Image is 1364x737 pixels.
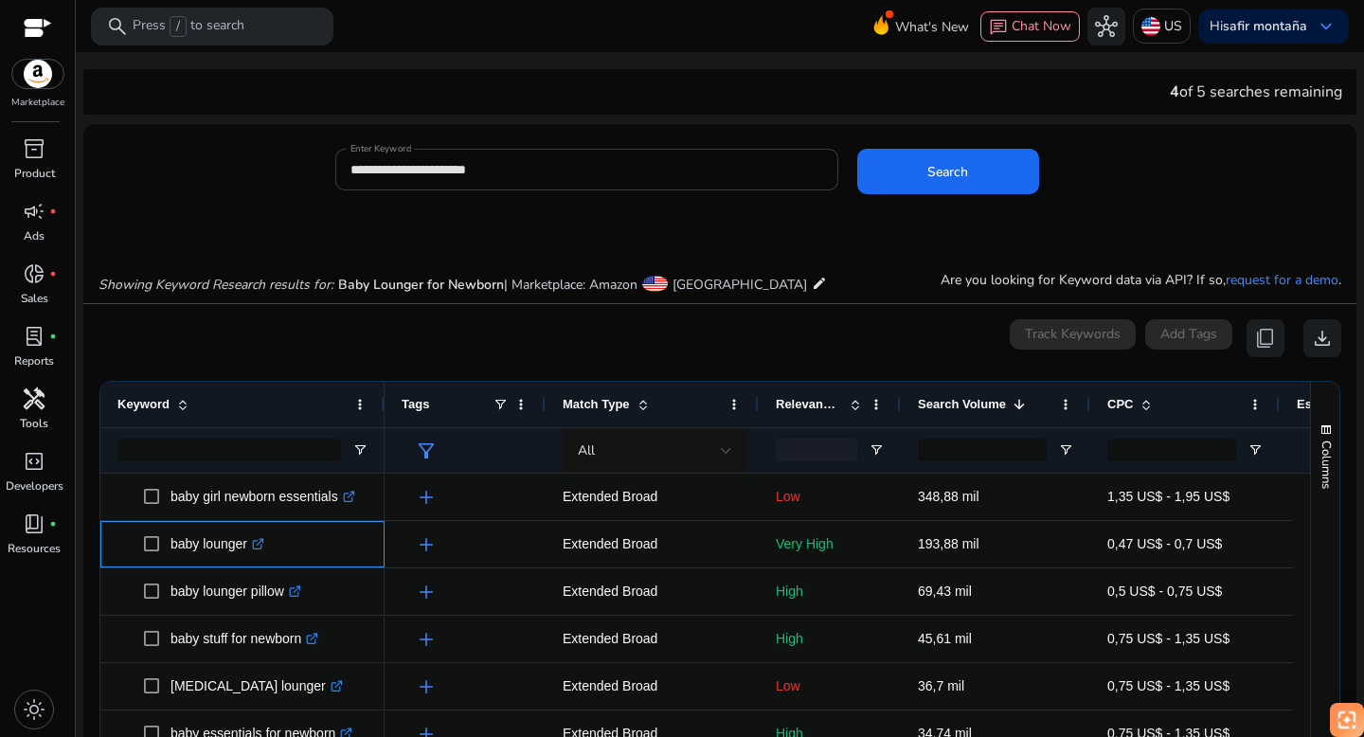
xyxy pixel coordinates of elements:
[415,440,438,462] span: filter_alt
[563,397,630,411] span: Match Type
[1247,442,1263,458] button: Open Filter Menu
[812,272,827,295] mat-icon: edit
[1315,15,1337,38] span: keyboard_arrow_down
[918,439,1047,461] input: Search Volume Filter Input
[563,667,742,706] p: Extended Broad
[1095,15,1118,38] span: hub
[170,16,187,37] span: /
[23,698,45,721] span: light_mode
[49,520,57,528] span: fiber_manual_record
[1170,81,1179,102] span: 4
[1311,327,1334,350] span: download
[918,584,972,599] span: 69,43 mil
[23,512,45,535] span: book_4
[1226,271,1338,289] a: request for a demo
[776,397,842,411] span: Relevance Score
[918,536,979,551] span: 193,88 mil
[20,415,48,432] p: Tools
[1012,17,1071,35] span: Chat Now
[776,477,884,516] p: Low
[1303,319,1341,357] button: download
[1223,17,1307,35] b: safir montaña
[415,533,438,556] span: add
[11,96,64,110] p: Marketplace
[170,620,318,658] p: baby stuff for newborn
[918,489,979,504] span: 348,88 mil
[415,675,438,698] span: add
[106,15,129,38] span: search
[980,11,1080,42] button: chatChat Now
[23,450,45,473] span: code_blocks
[918,397,1006,411] span: Search Volume
[170,477,355,516] p: baby girl newborn essentials
[563,572,742,611] p: Extended Broad
[989,18,1008,37] span: chat
[49,270,57,278] span: fiber_manual_record
[673,276,807,294] span: [GEOGRAPHIC_DATA]
[918,631,972,646] span: 45,61 mil
[563,525,742,564] p: Extended Broad
[170,572,301,611] p: baby lounger pillow
[6,477,63,494] p: Developers
[1164,9,1182,43] p: US
[918,678,964,693] span: 36,7 mil
[1107,536,1222,551] span: 0,47 US$ - 0,7 US$
[23,325,45,348] span: lab_profile
[857,149,1039,194] button: Search
[12,60,63,88] img: amazon.svg
[1058,442,1073,458] button: Open Filter Menu
[1210,20,1307,33] p: Hi
[415,628,438,651] span: add
[24,227,45,244] p: Ads
[415,486,438,509] span: add
[117,439,341,461] input: Keyword Filter Input
[1318,440,1335,489] span: Columns
[1107,439,1236,461] input: CPC Filter Input
[23,200,45,223] span: campaign
[776,572,884,611] p: High
[170,525,264,564] p: baby lounger
[1107,678,1229,693] span: 0,75 US$ - 1,35 US$
[99,276,333,294] i: Showing Keyword Research results for:
[776,620,884,658] p: High
[352,442,368,458] button: Open Filter Menu
[563,620,742,658] p: Extended Broad
[927,162,968,182] span: Search
[504,276,637,294] span: | Marketplace: Amazon
[895,10,969,44] span: What's New
[23,137,45,160] span: inventory_2
[338,276,504,294] span: Baby Lounger for Newborn
[563,477,742,516] p: Extended Broad
[1141,17,1160,36] img: us.svg
[776,667,884,706] p: Low
[14,352,54,369] p: Reports
[49,333,57,340] span: fiber_manual_record
[8,540,61,557] p: Resources
[350,142,411,155] mat-label: Enter Keyword
[776,525,884,564] p: Very High
[578,441,595,459] span: All
[869,442,884,458] button: Open Filter Menu
[1107,489,1229,504] span: 1,35 US$ - 1,95 US$
[941,270,1341,290] p: Are you looking for Keyword data via API? If so, .
[170,667,343,706] p: [MEDICAL_DATA] lounger
[1107,584,1222,599] span: 0,5 US$ - 0,75 US$
[49,207,57,215] span: fiber_manual_record
[14,165,55,182] p: Product
[133,16,244,37] p: Press to search
[415,581,438,603] span: add
[23,262,45,285] span: donut_small
[1170,81,1342,103] div: of 5 searches remaining
[1087,8,1125,45] button: hub
[1107,397,1133,411] span: CPC
[402,397,429,411] span: Tags
[21,290,48,307] p: Sales
[1107,631,1229,646] span: 0,75 US$ - 1,35 US$
[117,397,170,411] span: Keyword
[23,387,45,410] span: handyman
